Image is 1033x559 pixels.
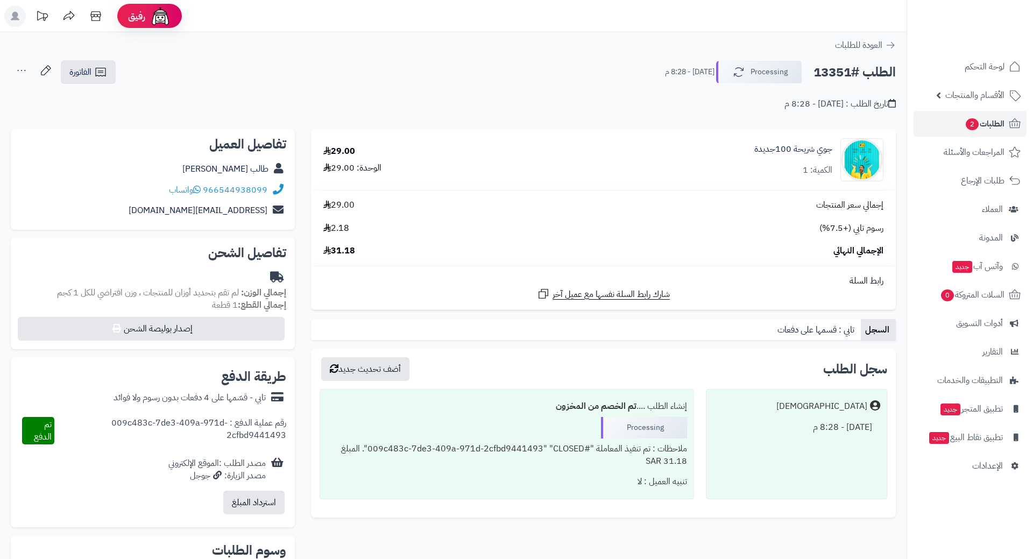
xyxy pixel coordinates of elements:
div: رقم عملية الدفع : 009c483c-7de3-409a-971d-2cfbd9441493 [54,417,286,445]
a: 966544938099 [203,183,267,196]
span: إجمالي سعر المنتجات [816,199,883,211]
span: جديد [952,261,972,273]
a: جوي شريحة 100جديدة [754,143,832,155]
a: العودة للطلبات [835,39,896,52]
a: المدونة [914,225,1027,251]
a: السلات المتروكة0 [914,282,1027,308]
span: أدوات التسويق [956,316,1003,331]
span: لوحة التحكم [965,59,1004,74]
button: إصدار بوليصة الشحن [18,317,285,341]
span: 29.00 [323,199,355,211]
span: طلبات الإرجاع [961,173,1004,188]
span: الإعدادات [972,458,1003,473]
span: العودة للطلبات [835,39,882,52]
span: التقارير [982,344,1003,359]
div: مصدر الطلب :الموقع الإلكتروني [168,457,266,482]
div: Processing [601,417,687,438]
span: وآتس آب [951,259,1003,274]
span: المدونة [979,230,1003,245]
div: الكمية: 1 [803,164,832,176]
button: أضف تحديث جديد [321,357,409,381]
a: طالب [PERSON_NAME] [182,162,268,175]
a: المراجعات والأسئلة [914,139,1027,165]
span: 0 [940,289,954,302]
a: التقارير [914,339,1027,365]
span: المراجعات والأسئلة [944,145,1004,160]
img: ai-face.png [150,5,171,27]
a: واتساب [169,183,201,196]
button: استرداد المبلغ [223,491,285,514]
span: السلات المتروكة [940,287,1004,302]
span: تطبيق نقاط البيع [928,430,1003,445]
a: الإعدادات [914,453,1027,479]
div: تابي - قسّمها على 4 دفعات بدون رسوم ولا فوائد [114,392,266,404]
h3: سجل الطلب [823,363,887,376]
span: العملاء [982,202,1003,217]
span: تطبيق المتجر [939,401,1003,416]
a: أدوات التسويق [914,310,1027,336]
strong: إجمالي الوزن: [241,286,286,299]
span: التطبيقات والخدمات [937,373,1003,388]
a: تابي : قسمها على دفعات [773,319,861,341]
a: الفاتورة [61,60,116,84]
span: الإجمالي النهائي [833,245,883,257]
div: 29.00 [323,145,355,158]
div: تاريخ الطلب : [DATE] - 8:28 م [784,98,896,110]
a: السجل [861,319,896,341]
div: [DATE] - 8:28 م [713,417,880,438]
a: شارك رابط السلة نفسها مع عميل آخر [537,287,670,301]
div: الوحدة: 29.00 [323,162,381,174]
img: logo-2.png [960,8,1023,31]
a: لوحة التحكم [914,54,1027,80]
div: إنشاء الطلب .... [327,396,687,417]
span: رسوم تابي (+7.5%) [819,222,883,235]
a: التطبيقات والخدمات [914,367,1027,393]
span: 2 [965,118,979,131]
div: رابط السلة [315,275,892,287]
a: تطبيق المتجرجديد [914,396,1027,422]
strong: إجمالي القطع: [238,299,286,312]
h2: طريقة الدفع [221,370,286,383]
a: طلبات الإرجاع [914,168,1027,194]
span: الطلبات [965,116,1004,131]
h2: الطلب #13351 [813,61,896,83]
small: 1 قطعة [212,299,286,312]
span: شارك رابط السلة نفسها مع عميل آخر [553,288,670,301]
div: تنبيه العميل : لا [327,471,687,492]
span: جديد [929,432,949,444]
span: رفيق [128,10,145,23]
button: Processing [716,61,802,83]
b: تم الخصم من المخزون [556,400,636,413]
a: [EMAIL_ADDRESS][DOMAIN_NAME] [129,204,267,217]
h2: وسوم الطلبات [19,544,286,557]
span: لم تقم بتحديد أوزان للمنتجات ، وزن افتراضي للكل 1 كجم [57,286,239,299]
div: ملاحظات : تم تنفيذ المعاملة "#009c483c-7de3-409a-971d-2cfbd9441493" "CLOSED". المبلغ 31.18 SAR [327,438,687,472]
span: تم الدفع [34,418,52,443]
img: 1706300484-sim-100-q1-2024-ar-90x90.jpg [841,138,883,181]
a: تحديثات المنصة [29,5,55,30]
a: الطلبات2 [914,111,1027,137]
a: العملاء [914,196,1027,222]
span: الفاتورة [69,66,91,79]
h2: تفاصيل الشحن [19,246,286,259]
h2: تفاصيل العميل [19,138,286,151]
small: [DATE] - 8:28 م [665,67,714,77]
a: وآتس آبجديد [914,253,1027,279]
span: 2.18 [323,222,349,235]
span: الأقسام والمنتجات [945,88,1004,103]
a: تطبيق نقاط البيعجديد [914,424,1027,450]
span: 31.18 [323,245,355,257]
div: مصدر الزيارة: جوجل [168,470,266,482]
div: [DEMOGRAPHIC_DATA] [776,400,867,413]
span: جديد [940,404,960,415]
